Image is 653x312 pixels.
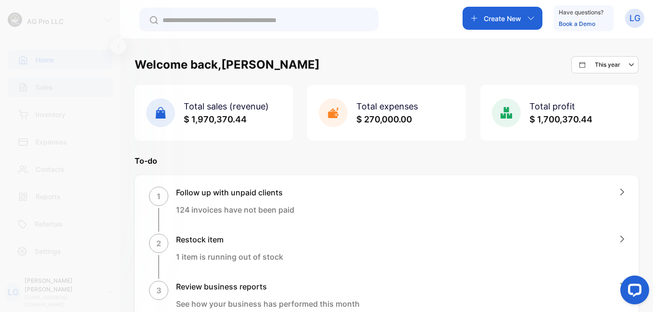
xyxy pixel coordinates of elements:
span: $ 1,970,370.44 [184,114,247,124]
p: Inventory [36,109,65,120]
button: Create New [463,7,542,30]
p: Settings [35,246,61,256]
p: 1 item is running out of stock [176,251,283,263]
span: Total sales (revenue) [184,101,269,111]
p: Reports [36,192,61,202]
p: 3 [156,285,162,296]
p: [EMAIL_ADDRESS][DOMAIN_NAME] [25,294,100,308]
a: Book a Demo [559,20,595,27]
p: [PERSON_NAME] [PERSON_NAME] [25,276,100,294]
img: logo [8,12,22,27]
p: LG [8,286,19,299]
h1: Restock item [176,234,283,245]
iframe: LiveChat chat widget [613,272,653,312]
p: 124 invoices have not been paid [176,204,294,216]
span: Total profit [529,101,575,111]
p: Referrals [35,219,63,229]
button: This year [571,56,639,73]
button: LG [625,7,644,30]
p: 2 [156,238,161,249]
p: To-do [135,155,639,167]
p: Sales [36,82,53,92]
p: LG [629,12,640,24]
p: Have questions? [559,8,603,17]
p: This year [595,60,620,69]
p: See how your business has performed this month [176,298,360,310]
h1: Welcome back, [PERSON_NAME] [135,56,320,73]
p: Expenses [36,137,67,147]
p: Create New [484,13,521,24]
p: Home [36,55,54,65]
h1: Follow up with unpaid clients [176,187,294,198]
h1: Review business reports [176,281,360,292]
p: 1 [157,191,161,202]
p: AG Pro LLC [27,16,63,26]
p: Contacts [36,164,64,174]
span: $ 1,700,370.44 [529,114,592,124]
span: $ 270,000.00 [356,114,412,124]
span: Total expenses [356,101,418,111]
